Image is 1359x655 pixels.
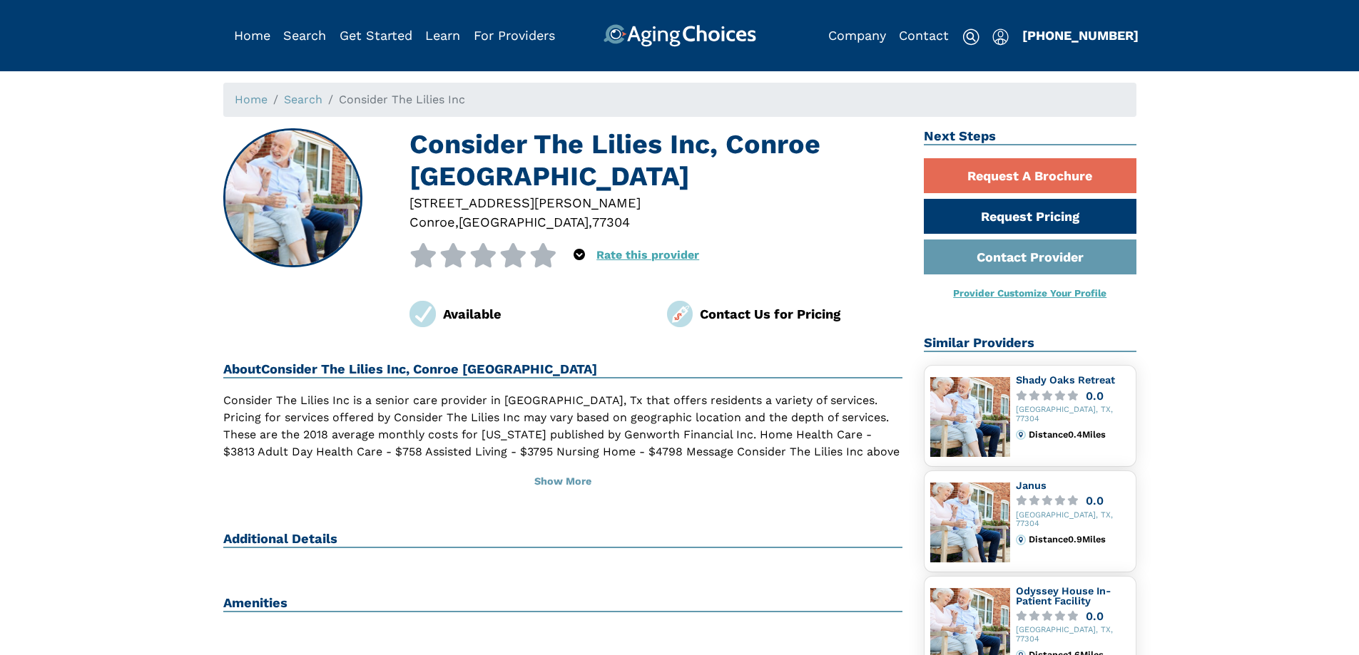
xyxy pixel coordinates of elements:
[409,215,455,229] span: Conroe
[589,215,592,229] span: ,
[592,212,630,232] div: 77304
[283,24,326,47] div: Popover trigger
[223,83,1136,117] nav: breadcrumb
[596,248,699,262] a: Rate this provider
[409,193,902,212] div: [STREET_ADDRESS][PERSON_NAME]
[1022,28,1139,43] a: [PHONE_NUMBER]
[1016,374,1115,386] a: Shady Oaks Retreat
[1086,391,1104,401] div: 0.0
[1016,495,1130,506] a: 0.0
[899,28,949,43] a: Contact
[223,595,903,612] h2: Amenities
[828,28,886,43] a: Company
[339,93,465,106] span: Consider The Lilies Inc
[223,531,903,548] h2: Additional Details
[443,304,646,324] div: Available
[235,93,268,106] a: Home
[425,28,460,43] a: Learn
[924,335,1136,352] h2: Similar Providers
[1016,511,1130,530] div: [GEOGRAPHIC_DATA], TX, 77304
[224,130,361,267] img: Consider The Lilies Inc, Conroe TX
[1086,495,1104,506] div: 0.0
[1016,480,1047,491] a: Janus
[1086,611,1104,622] div: 0.0
[455,215,459,229] span: ,
[1016,406,1130,424] div: [GEOGRAPHIC_DATA], TX, 77304
[459,215,589,229] span: [GEOGRAPHIC_DATA]
[340,28,412,43] a: Get Started
[409,128,902,193] h1: Consider The Lilies Inc, Conroe [GEOGRAPHIC_DATA]
[962,29,979,46] img: search-icon.svg
[1029,430,1129,440] div: Distance 0.4 Miles
[234,28,270,43] a: Home
[924,128,1136,145] h2: Next Steps
[1016,430,1026,440] img: distance.svg
[474,28,555,43] a: For Providers
[223,466,903,497] button: Show More
[223,361,903,378] h2: About Consider The Lilies Inc, Conroe [GEOGRAPHIC_DATA]
[1016,611,1130,622] a: 0.0
[924,158,1136,193] a: Request A Brochure
[992,29,1009,46] img: user-icon.svg
[1016,391,1130,401] a: 0.0
[284,93,322,106] a: Search
[1016,585,1111,607] a: Odyssey House In-Patient Facility
[700,304,902,324] div: Contact Us for Pricing
[574,243,585,267] div: Popover trigger
[924,199,1136,234] a: Request Pricing
[223,392,903,478] p: Consider The Lilies Inc is a senior care provider in [GEOGRAPHIC_DATA], Tx that offers residents ...
[992,24,1009,47] div: Popover trigger
[953,287,1106,299] a: Provider Customize Your Profile
[1016,626,1130,644] div: [GEOGRAPHIC_DATA], TX, 77304
[603,24,755,47] img: AgingChoices
[283,28,326,43] a: Search
[924,239,1136,274] a: Contact Provider
[1016,535,1026,545] img: distance.svg
[1029,535,1129,545] div: Distance 0.9 Miles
